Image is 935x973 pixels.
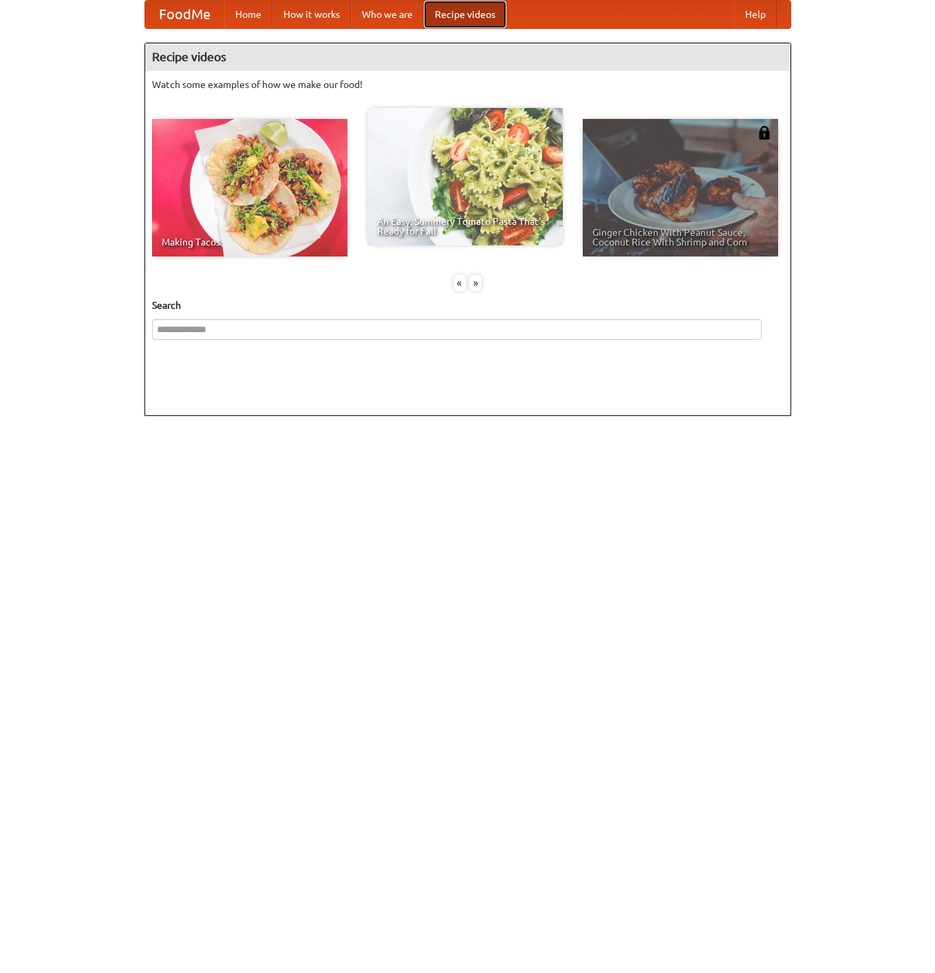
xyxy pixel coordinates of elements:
p: Watch some examples of how we make our food! [152,78,784,91]
a: How it works [272,1,351,28]
img: 483408.png [757,126,771,140]
a: Help [734,1,777,28]
a: Who we are [351,1,424,28]
a: An Easy, Summery Tomato Pasta That's Ready for Fall [367,108,563,245]
h5: Search [152,298,784,312]
div: » [469,274,482,292]
h4: Recipe videos [145,43,791,71]
a: FoodMe [145,1,224,28]
span: Making Tacos [162,237,338,247]
a: Home [224,1,272,28]
div: « [453,274,466,292]
span: An Easy, Summery Tomato Pasta That's Ready for Fall [377,217,553,236]
a: Making Tacos [152,119,347,256]
a: Recipe videos [424,1,506,28]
